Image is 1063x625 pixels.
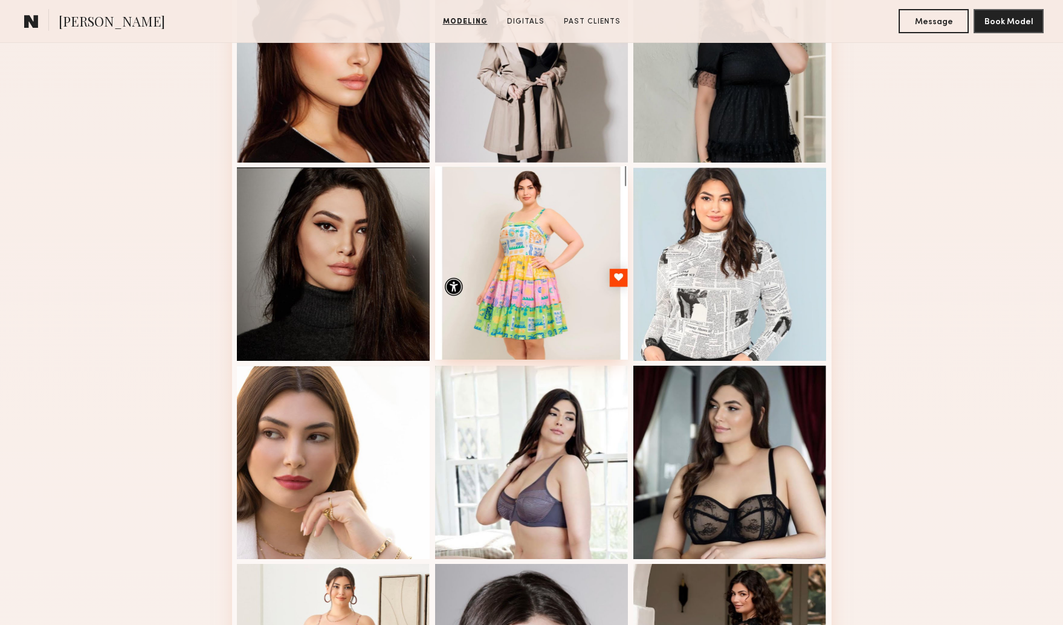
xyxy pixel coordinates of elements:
button: Message [899,9,969,33]
a: Past Clients [559,16,625,27]
a: Book Model [974,16,1044,26]
span: [PERSON_NAME] [59,12,165,33]
a: Digitals [502,16,549,27]
a: Modeling [438,16,493,27]
button: Book Model [974,9,1044,33]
